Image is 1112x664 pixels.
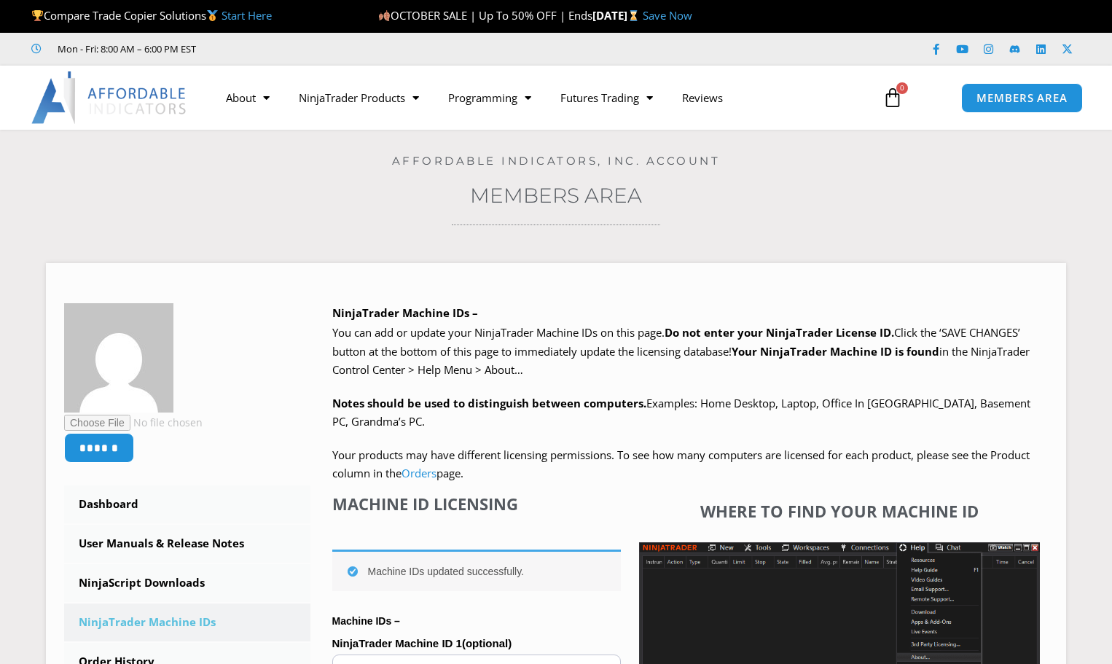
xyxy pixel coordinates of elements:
span: Compare Trade Copier Solutions [31,8,272,23]
iframe: Customer reviews powered by Trustpilot [216,42,435,56]
img: ⌛ [628,10,639,21]
a: About [211,81,284,114]
span: Mon - Fri: 8:00 AM – 6:00 PM EST [54,40,196,58]
a: Futures Trading [546,81,667,114]
a: NinjaScript Downloads [64,564,310,602]
b: NinjaTrader Machine IDs – [332,305,478,320]
a: Reviews [667,81,737,114]
img: 🥇 [207,10,218,21]
span: Click the ‘SAVE CHANGES’ button at the bottom of this page to immediately update the licensing da... [332,325,1030,377]
a: User Manuals & Release Notes [64,525,310,563]
img: LogoAI | Affordable Indicators – NinjaTrader [31,71,188,124]
span: (optional) [462,637,512,649]
strong: Machine IDs – [332,615,400,627]
span: Examples: Home Desktop, Laptop, Office In [GEOGRAPHIC_DATA], Basement PC, Grandma’s PC. [332,396,1030,429]
a: Start Here [222,8,272,23]
a: Affordable Indicators, Inc. Account [392,154,721,168]
span: 0 [896,82,908,94]
a: Dashboard [64,485,310,523]
a: Members Area [470,183,642,208]
label: NinjaTrader Machine ID 1 [332,633,621,655]
a: Save Now [643,8,692,23]
a: 0 [861,77,925,119]
strong: Notes should be used to distinguish between computers. [332,396,646,410]
h4: Machine ID Licensing [332,494,621,513]
span: Your products may have different licensing permissions. To see how many computers are licensed fo... [332,448,1030,481]
a: Programming [434,81,546,114]
span: You can add or update your NinjaTrader Machine IDs on this page. [332,325,665,340]
a: MEMBERS AREA [961,83,1083,113]
img: 🏆 [32,10,43,21]
div: Machine IDs updated successfully. [332,550,621,591]
h4: Where to find your Machine ID [639,501,1040,520]
nav: Menu [211,81,868,114]
img: 13d2092339761fe0e73a9614b63d5571dd70ac0d18bfd3feb0698be369bc4472 [64,303,173,413]
span: OCTOBER SALE | Up To 50% OFF | Ends [378,8,592,23]
span: MEMBERS AREA [976,93,1068,103]
img: 🍂 [379,10,390,21]
a: NinjaTrader Machine IDs [64,604,310,641]
strong: Your NinjaTrader Machine ID is found [732,344,939,359]
b: Do not enter your NinjaTrader License ID. [665,325,894,340]
strong: [DATE] [592,8,643,23]
a: NinjaTrader Products [284,81,434,114]
a: Orders [402,466,436,480]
